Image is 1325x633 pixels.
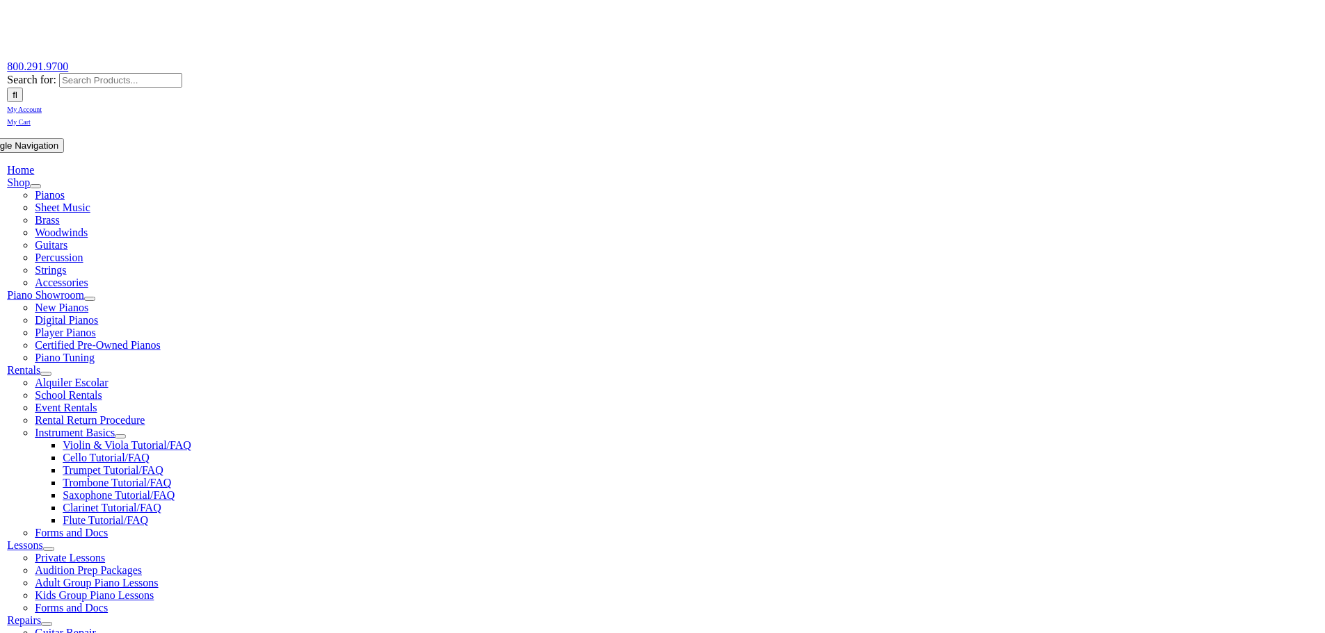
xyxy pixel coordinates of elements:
a: Forms and Docs [35,602,108,614]
button: Open submenu of Repairs [41,622,52,626]
a: Rental Return Procedure [35,414,145,426]
input: Search [7,88,23,102]
a: 800.291.9700 [7,60,68,72]
a: Accessories [35,277,88,288]
span: My Account [7,106,42,113]
a: Woodwinds [35,227,88,238]
a: Alquiler Escolar [35,377,108,388]
span: Search for: [7,74,56,85]
a: Instrument Basics [35,427,115,438]
a: Trombone Tutorial/FAQ [63,477,171,488]
a: Flute Tutorial/FAQ [63,514,148,526]
a: Trumpet Tutorial/FAQ [63,464,163,476]
a: Piano Showroom [7,289,84,301]
a: Guitars [35,239,67,251]
a: Adult Group Piano Lessons [35,577,158,589]
a: Piano Tuning [35,352,95,363]
a: School Rentals [35,389,102,401]
a: Event Rentals [35,402,97,413]
a: New Pianos [35,302,88,313]
a: Strings [35,264,66,276]
a: Digital Pianos [35,314,98,326]
a: My Cart [7,115,31,126]
button: Open submenu of Instrument Basics [115,434,126,438]
a: Player Pianos [35,327,96,338]
button: Open submenu of Shop [30,184,41,188]
a: Certified Pre-Owned Pianos [35,339,160,351]
a: Audition Prep Packages [35,564,142,576]
a: Clarinet Tutorial/FAQ [63,502,161,513]
a: My Account [7,102,42,114]
a: Brass [35,214,60,226]
a: Forms and Docs [35,527,108,539]
a: Violin & Viola Tutorial/FAQ [63,439,191,451]
span: My Cart [7,118,31,126]
a: Lessons [7,539,43,551]
a: Private Lessons [35,552,105,564]
input: Search Products... [59,73,182,88]
button: Open submenu of Piano Showroom [84,297,95,301]
a: Rentals [7,364,40,376]
a: Home [7,164,34,176]
button: Open submenu of Lessons [43,547,54,551]
a: Sheet Music [35,202,90,213]
a: Saxophone Tutorial/FAQ [63,489,175,501]
a: Shop [7,176,30,188]
button: Open submenu of Rentals [40,372,51,376]
a: Cello Tutorial/FAQ [63,452,150,463]
a: Kids Group Piano Lessons [35,589,154,601]
a: Pianos [35,189,65,201]
a: Percussion [35,252,83,263]
a: Repairs [7,614,41,626]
